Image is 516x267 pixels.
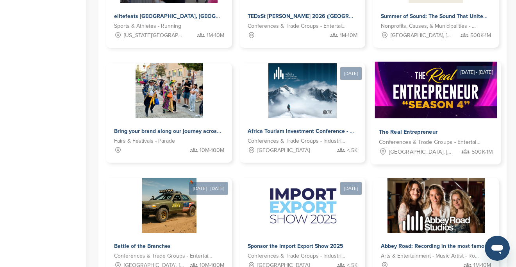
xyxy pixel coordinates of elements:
[106,63,232,163] a: Sponsorpitch & Bring your brand along our journey across [GEOGRAPHIC_DATA] and [GEOGRAPHIC_DATA] ...
[136,63,203,118] img: Sponsorpitch &
[381,243,507,249] span: Abbey Road: Recording in the most famous studio
[114,243,171,249] span: Battle of the Branches
[114,13,311,20] span: elitefeats [GEOGRAPHIC_DATA], [GEOGRAPHIC_DATA] and Northeast Events
[389,147,453,156] span: [GEOGRAPHIC_DATA], [GEOGRAPHIC_DATA]
[379,128,437,135] span: The Real Entrepreneur
[248,128,384,134] span: Africa Tourism Investment Conference - Lead Sponsor
[381,22,479,30] span: Nonprofits, Causes, & Municipalities - Homelessness
[470,31,491,40] span: 500K-1M
[340,31,357,40] span: 1M-10M
[485,236,510,261] iframe: Button to launch messaging window
[371,48,501,164] a: [DATE] - [DATE] Sponsorpitch & The Real Entrepreneur Conferences & Trade Groups - Entertainment [...
[471,147,493,156] span: 500K-1M
[381,252,479,260] span: Arts & Entertainment - Music Artist - Rock
[261,178,345,233] img: Sponsorpitch &
[248,252,346,260] span: Conferences & Trade Groups - Industrial Conference
[375,61,497,118] img: Sponsorpitch &
[387,178,485,233] img: Sponsorpitch &
[268,63,336,118] img: Sponsorpitch &
[248,137,346,145] span: Conferences & Trade Groups - Industrial Conference
[114,137,175,145] span: Fairs & Festivals - Parade
[124,31,186,40] span: [US_STATE][GEOGRAPHIC_DATA], [GEOGRAPHIC_DATA]
[114,128,345,134] span: Bring your brand along our journey across [GEOGRAPHIC_DATA] and [GEOGRAPHIC_DATA]
[248,22,346,30] span: Conferences & Trade Groups - Entertainment
[391,31,452,40] span: [GEOGRAPHIC_DATA], [GEOGRAPHIC_DATA]
[142,178,196,233] img: Sponsorpitch &
[248,243,343,249] span: Sponsor the Import Export Show 2025
[379,138,480,147] span: Conferences & Trade Groups - Entertainment
[340,67,362,80] div: [DATE]
[240,51,366,163] a: [DATE] Sponsorpitch & Africa Tourism Investment Conference - Lead Sponsor Conferences & Trade Gro...
[200,146,224,155] span: 10M-100M
[257,146,310,155] span: [GEOGRAPHIC_DATA]
[381,13,486,20] span: Summer of Sound: The Sound That Unites
[457,66,497,79] div: [DATE] - [DATE]
[340,182,362,195] div: [DATE]
[347,146,357,155] span: < 5K
[114,252,212,260] span: Conferences & Trade Groups - Entertainment
[114,22,181,30] span: Sports & Athletes - Running
[207,31,224,40] span: 1M-10M
[189,182,228,195] div: [DATE] - [DATE]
